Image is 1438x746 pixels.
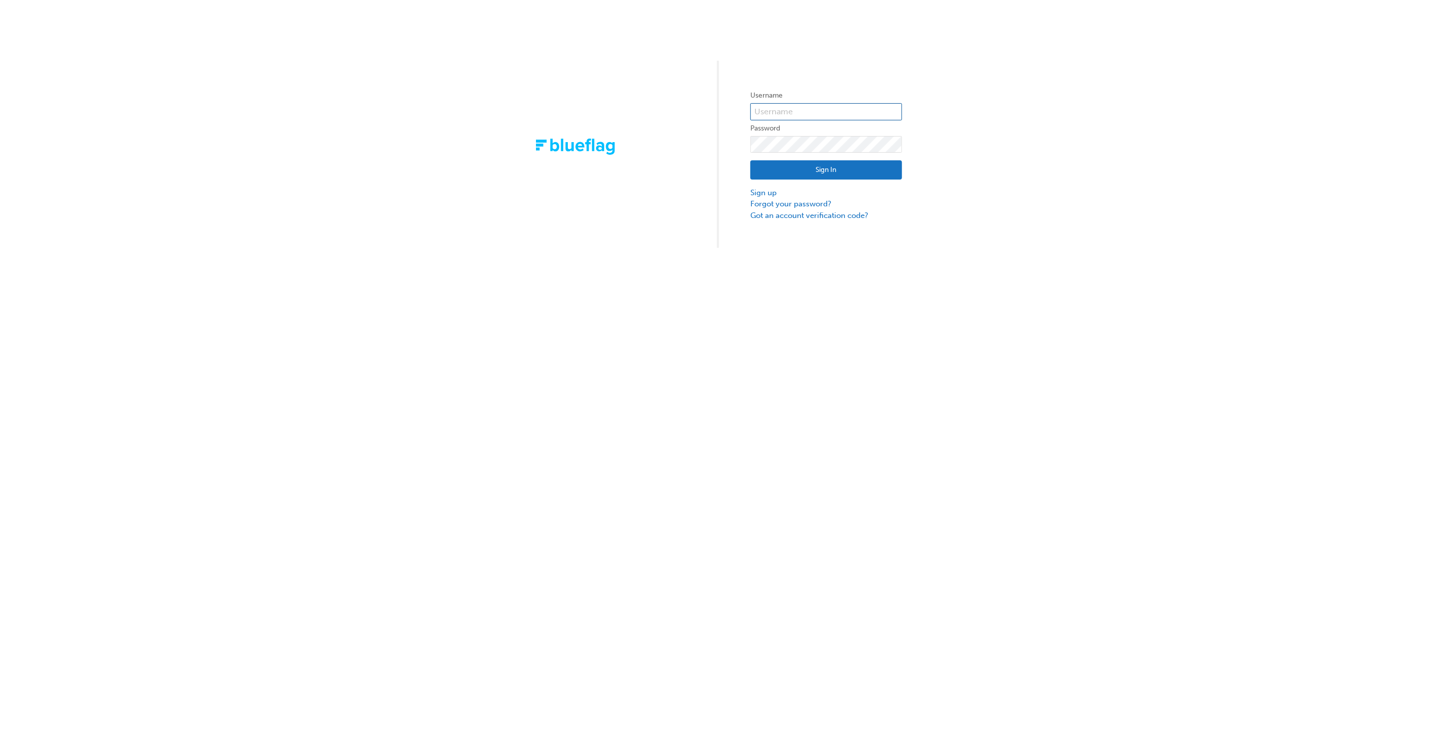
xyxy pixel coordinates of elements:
[750,90,902,102] label: Username
[750,187,902,199] a: Sign up
[750,210,902,222] a: Got an account verification code?
[750,103,902,120] input: Username
[750,198,902,210] a: Forgot your password?
[750,160,902,180] button: Sign In
[536,139,615,154] img: Trak
[750,122,902,135] label: Password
